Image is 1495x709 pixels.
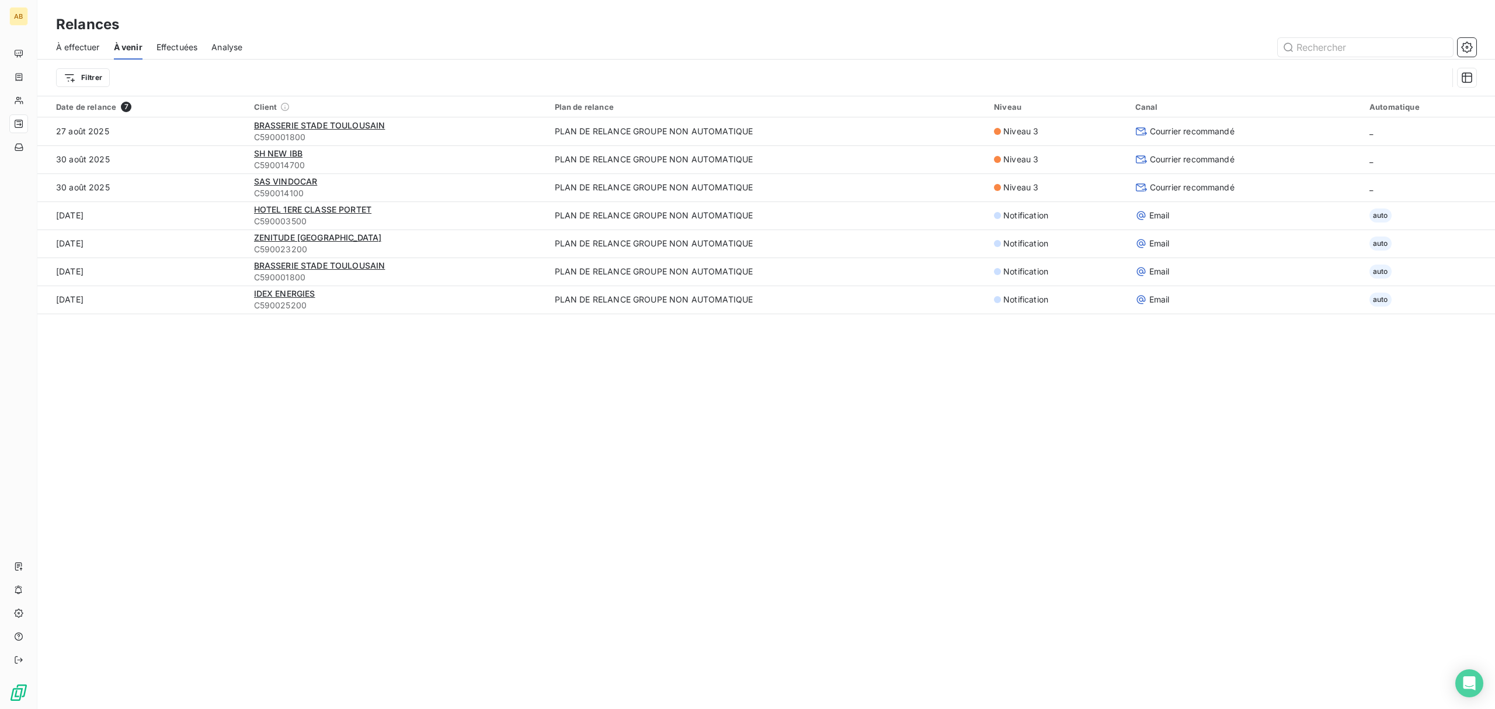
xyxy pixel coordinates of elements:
span: C590003500 [254,216,541,227]
span: _ [1369,126,1373,136]
span: Analyse [211,41,242,53]
td: PLAN DE RELANCE GROUPE NON AUTOMATIQUE [548,286,988,314]
span: Email [1149,238,1170,249]
span: C590014700 [254,159,541,171]
span: À venir [114,41,142,53]
td: 27 août 2025 [37,117,247,145]
span: À effectuer [56,41,100,53]
button: Filtrer [56,68,110,87]
span: ZENITUDE [GEOGRAPHIC_DATA] [254,232,382,242]
div: Open Intercom Messenger [1455,669,1483,697]
span: auto [1369,265,1392,279]
td: [DATE] [37,258,247,286]
td: [DATE] [37,286,247,314]
td: 30 août 2025 [37,145,247,173]
span: Niveau 3 [1003,154,1038,165]
span: Notification [1003,210,1048,221]
span: Notification [1003,238,1048,249]
span: C590023200 [254,244,541,255]
td: PLAN DE RELANCE GROUPE NON AUTOMATIQUE [548,201,988,230]
span: Courrier recommandé [1150,154,1235,165]
span: Client [254,102,277,112]
span: _ [1369,154,1373,164]
td: [DATE] [37,201,247,230]
input: Rechercher [1278,38,1453,57]
div: Niveau [994,102,1121,112]
div: AB [9,7,28,26]
span: Courrier recommandé [1150,126,1235,137]
h3: Relances [56,14,119,35]
td: PLAN DE RELANCE GROUPE NON AUTOMATIQUE [548,230,988,258]
td: PLAN DE RELANCE GROUPE NON AUTOMATIQUE [548,258,988,286]
span: SAS VINDOCAR [254,176,318,186]
span: BRASSERIE STADE TOULOUSAIN [254,260,385,270]
div: Plan de relance [555,102,981,112]
span: C590025200 [254,300,541,311]
td: 30 août 2025 [37,173,247,201]
span: C590001800 [254,131,541,143]
span: Niveau 3 [1003,182,1038,193]
td: PLAN DE RELANCE GROUPE NON AUTOMATIQUE [548,173,988,201]
span: Notification [1003,294,1048,305]
td: [DATE] [37,230,247,258]
img: Logo LeanPay [9,683,28,702]
span: 7 [121,102,131,112]
span: SH NEW IBB [254,148,303,158]
span: IDEX ENERGIES [254,289,315,298]
span: Email [1149,294,1170,305]
td: PLAN DE RELANCE GROUPE NON AUTOMATIQUE [548,117,988,145]
span: Email [1149,266,1170,277]
span: Niveau 3 [1003,126,1038,137]
span: Effectuées [157,41,198,53]
span: C590014100 [254,187,541,199]
span: Notification [1003,266,1048,277]
div: Automatique [1369,102,1488,112]
span: auto [1369,237,1392,251]
div: Date de relance [56,102,240,112]
span: BRASSERIE STADE TOULOUSAIN [254,120,385,130]
span: Email [1149,210,1170,221]
span: Courrier recommandé [1150,182,1235,193]
td: PLAN DE RELANCE GROUPE NON AUTOMATIQUE [548,145,988,173]
span: _ [1369,182,1373,192]
span: auto [1369,293,1392,307]
div: Canal [1135,102,1355,112]
span: C590001800 [254,272,541,283]
span: auto [1369,208,1392,223]
span: HOTEL 1ERE CLASSE PORTET [254,204,372,214]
